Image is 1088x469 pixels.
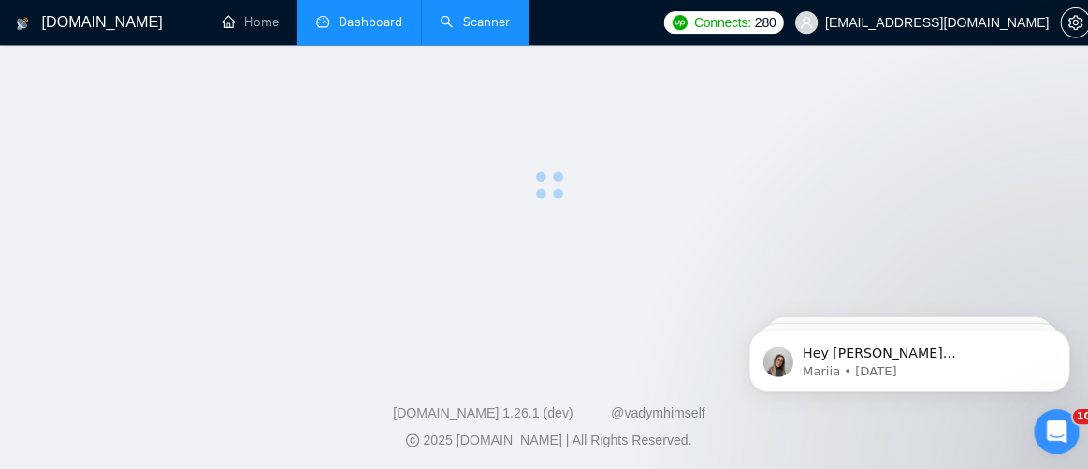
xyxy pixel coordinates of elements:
span: setting [1052,15,1080,30]
a: homeHome [220,14,276,30]
span: dashboard [313,15,326,28]
a: @vadymhimself [605,402,699,417]
img: logo [16,8,29,38]
span: user [792,16,805,29]
button: setting [1051,7,1081,37]
a: setting [1051,15,1081,30]
span: Dashboard [336,14,399,30]
span: 10 [1063,405,1084,420]
div: 2025 [DOMAIN_NAME] | All Rights Reserved. [15,427,1073,447]
span: Connects: [688,12,744,33]
span: copyright [402,430,415,443]
a: [DOMAIN_NAME] 1.26.1 (dev) [389,402,568,417]
iframe: Intercom notifications message [714,287,1088,418]
img: upwork-logo.png [666,15,681,30]
iframe: Intercom live chat [1024,405,1069,450]
span: 280 [747,12,768,33]
a: searchScanner [436,14,505,30]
